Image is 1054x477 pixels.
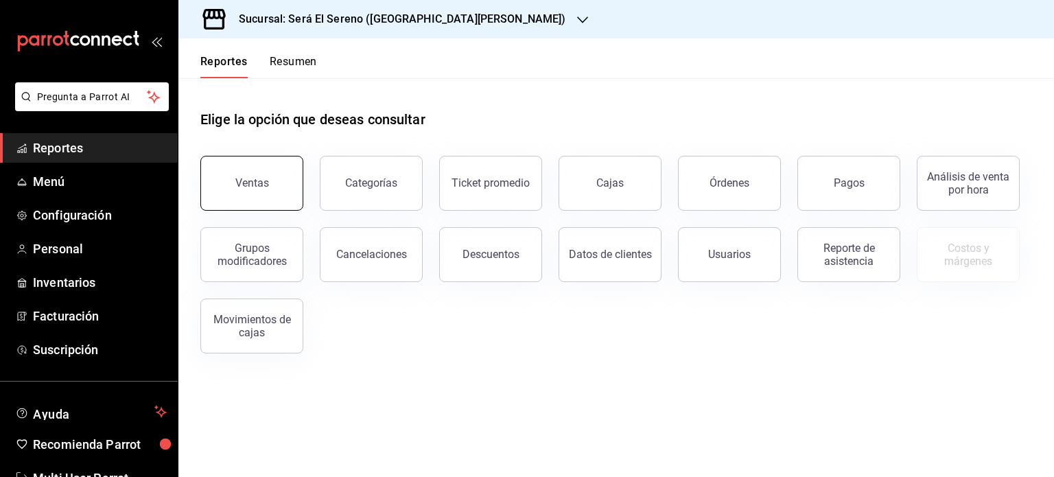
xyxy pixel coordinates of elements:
button: Reportes [200,55,248,78]
span: Recomienda Parrot [33,435,167,454]
span: Configuración [33,206,167,224]
button: Categorías [320,156,423,211]
span: Pregunta a Parrot AI [37,90,148,104]
div: Categorías [345,176,397,189]
button: Pregunta a Parrot AI [15,82,169,111]
div: Ventas [235,176,269,189]
button: Datos de clientes [559,227,661,282]
button: Órdenes [678,156,781,211]
span: Inventarios [33,273,167,292]
span: Facturación [33,307,167,325]
span: Suscripción [33,340,167,359]
button: Usuarios [678,227,781,282]
h3: Sucursal: Será El Sereno ([GEOGRAPHIC_DATA][PERSON_NAME]) [228,11,566,27]
span: Ayuda [33,404,149,420]
div: Órdenes [710,176,749,189]
a: Cajas [559,156,661,211]
div: Cancelaciones [336,248,407,261]
div: Descuentos [462,248,519,261]
div: navigation tabs [200,55,317,78]
button: Ventas [200,156,303,211]
div: Cajas [596,175,624,191]
div: Ticket promedio [452,176,530,189]
button: Grupos modificadores [200,227,303,282]
button: Ticket promedio [439,156,542,211]
div: Reporte de asistencia [806,242,891,268]
h1: Elige la opción que deseas consultar [200,109,425,130]
button: Cancelaciones [320,227,423,282]
button: Resumen [270,55,317,78]
button: Reporte de asistencia [797,227,900,282]
div: Análisis de venta por hora [926,170,1011,196]
div: Datos de clientes [569,248,652,261]
button: Contrata inventarios para ver este reporte [917,227,1020,282]
button: Análisis de venta por hora [917,156,1020,211]
div: Costos y márgenes [926,242,1011,268]
div: Usuarios [708,248,751,261]
span: Personal [33,240,167,258]
div: Movimientos de cajas [209,313,294,339]
div: Pagos [834,176,865,189]
div: Grupos modificadores [209,242,294,268]
button: open_drawer_menu [151,36,162,47]
button: Descuentos [439,227,542,282]
span: Reportes [33,139,167,157]
button: Pagos [797,156,900,211]
button: Movimientos de cajas [200,299,303,353]
a: Pregunta a Parrot AI [10,100,169,114]
span: Menú [33,172,167,191]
